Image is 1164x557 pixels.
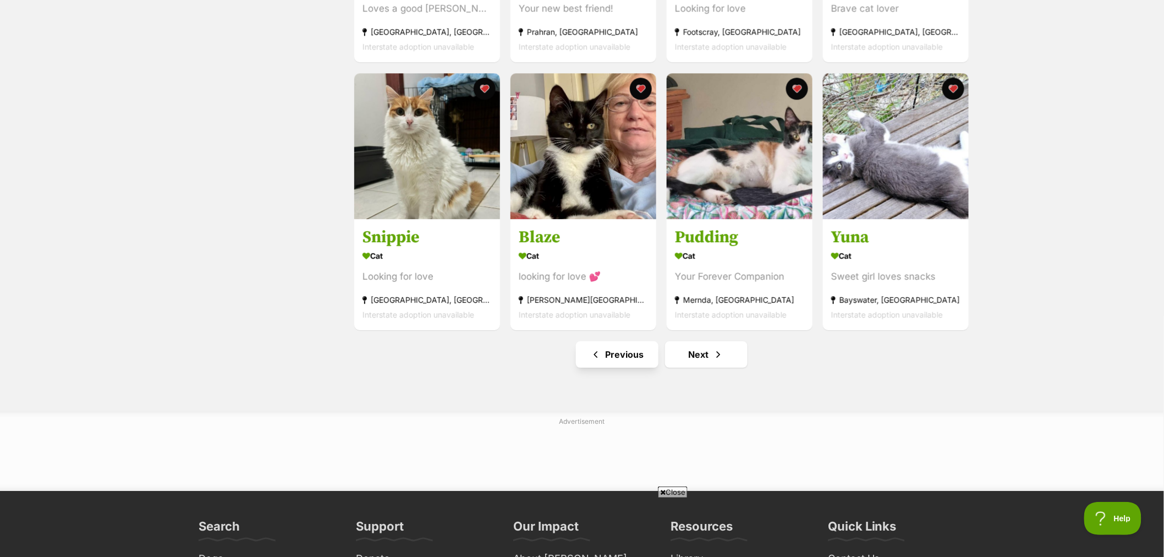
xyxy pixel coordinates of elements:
div: Mernda, [GEOGRAPHIC_DATA] [675,292,804,307]
span: Interstate adoption unavailable [831,310,943,319]
span: Interstate adoption unavailable [675,310,787,319]
nav: Pagination [353,341,970,368]
div: Bayswater, [GEOGRAPHIC_DATA] [831,292,960,307]
a: Yuna Cat Sweet girl loves snacks Bayswater, [GEOGRAPHIC_DATA] Interstate adoption unavailable fav... [823,219,969,330]
div: Cat [519,248,648,264]
h3: Quick Links [828,518,897,540]
div: [PERSON_NAME][GEOGRAPHIC_DATA] [519,292,648,307]
div: Cat [363,248,492,264]
h3: Pudding [675,227,804,248]
div: Footscray, [GEOGRAPHIC_DATA] [675,25,804,40]
a: Next page [665,341,748,368]
span: Interstate adoption unavailable [675,42,787,52]
button: favourite [474,78,496,100]
span: Close [658,487,688,498]
iframe: Help Scout Beacon - Open [1084,502,1142,535]
span: Interstate adoption unavailable [831,42,943,52]
div: Your Forever Companion [675,269,804,284]
h3: Yuna [831,227,960,248]
h3: Search [199,518,240,540]
div: Sweet girl loves snacks [831,269,960,284]
div: Cat [831,248,960,264]
img: Snippie [354,73,500,219]
img: Blaze [510,73,656,219]
a: Pudding Cat Your Forever Companion Mernda, [GEOGRAPHIC_DATA] Interstate adoption unavailable favo... [667,219,812,330]
div: Your new best friend! [519,2,648,17]
div: [GEOGRAPHIC_DATA], [GEOGRAPHIC_DATA] [831,25,960,40]
iframe: Advertisement [318,502,846,551]
div: Looking for love [675,2,804,17]
span: Interstate adoption unavailable [363,42,474,52]
div: Brave cat lover [831,2,960,17]
button: favourite [786,78,808,100]
div: Looking for love [363,269,492,284]
div: Cat [675,248,804,264]
img: Yuna [823,73,969,219]
h3: Blaze [519,227,648,248]
span: Interstate adoption unavailable [363,310,474,319]
button: favourite [942,78,964,100]
span: Interstate adoption unavailable [519,310,630,319]
a: Snippie Cat Looking for love [GEOGRAPHIC_DATA], [GEOGRAPHIC_DATA] Interstate adoption unavailable... [354,219,500,330]
div: Loves a good [PERSON_NAME]! [363,2,492,17]
div: [GEOGRAPHIC_DATA], [GEOGRAPHIC_DATA] [363,25,492,40]
div: Prahran, [GEOGRAPHIC_DATA] [519,25,648,40]
span: Interstate adoption unavailable [519,42,630,52]
img: Pudding [667,73,812,219]
a: Previous page [576,341,658,368]
h3: Snippie [363,227,492,248]
a: Blaze Cat looking for love 💕 [PERSON_NAME][GEOGRAPHIC_DATA] Interstate adoption unavailable favou... [510,219,656,330]
div: [GEOGRAPHIC_DATA], [GEOGRAPHIC_DATA] [363,292,492,307]
div: looking for love 💕 [519,269,648,284]
button: favourite [630,78,652,100]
